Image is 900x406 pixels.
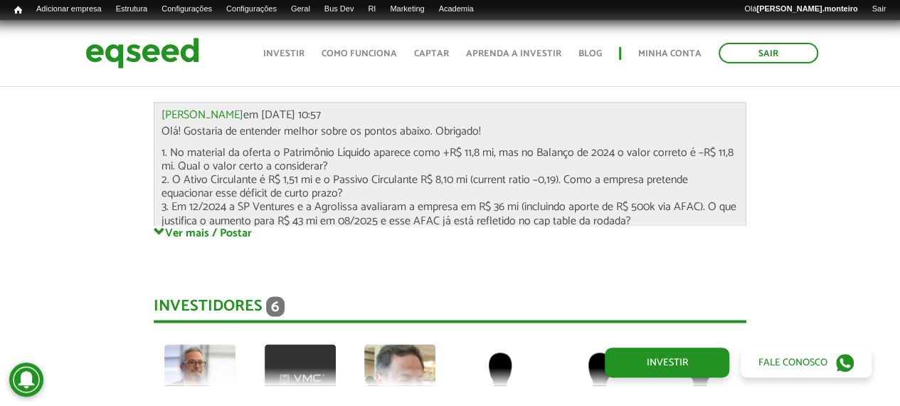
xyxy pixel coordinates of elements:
[431,4,480,15] a: Academia
[383,4,431,15] a: Marketing
[284,4,317,15] a: Geral
[266,296,285,316] span: 6
[605,348,729,378] a: Investir
[737,4,864,15] a: Olá[PERSON_NAME].monteiro
[317,4,361,15] a: Bus Dev
[741,348,872,378] a: Fale conosco
[154,226,746,239] a: Ver mais / Postar
[162,105,321,125] span: em [DATE] 10:57
[154,4,219,15] a: Configurações
[7,4,29,17] a: Início
[864,4,893,15] a: Sair
[109,4,155,15] a: Estrutura
[578,49,602,58] a: Blog
[85,34,199,72] img: EqSeed
[756,4,857,13] strong: [PERSON_NAME].monteiro
[638,49,702,58] a: Minha conta
[162,110,243,121] a: [PERSON_NAME]
[162,125,738,138] p: Olá! Gostaria de entender melhor sobre os pontos abaixo. Obrigado!
[154,296,746,323] div: Investidores
[466,49,561,58] a: Aprenda a investir
[162,146,738,323] p: 1. No material da oferta o Patrimônio Líquido aparece como +R$ 11,8 mi, mas no Balanço de 2024 o ...
[219,4,284,15] a: Configurações
[361,4,383,15] a: RI
[719,43,818,63] a: Sair
[263,49,305,58] a: Investir
[29,4,109,15] a: Adicionar empresa
[322,49,397,58] a: Como funciona
[14,5,22,15] span: Início
[414,49,449,58] a: Captar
